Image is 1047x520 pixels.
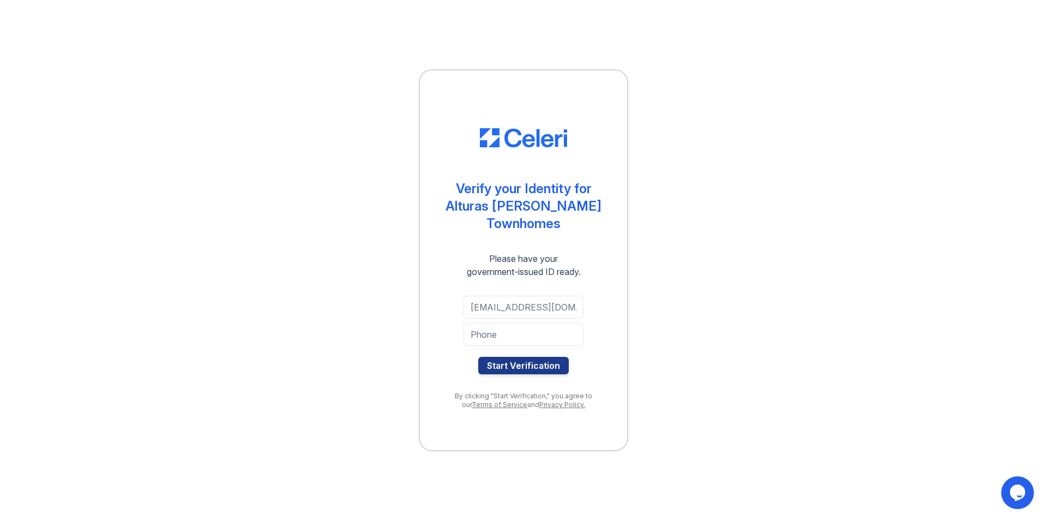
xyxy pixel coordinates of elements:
[464,323,583,346] input: Phone
[464,296,583,319] input: Email
[472,401,527,409] a: Terms of Service
[442,180,605,232] div: Verify your Identity for Alturas [PERSON_NAME] Townhomes
[478,357,569,374] button: Start Verification
[442,392,605,409] div: By clicking "Start Verification," you agree to our and
[1001,476,1036,509] iframe: chat widget
[539,401,585,409] a: Privacy Policy.
[480,128,567,148] img: CE_Logo_Blue-a8612792a0a2168367f1c8372b55b34899dd931a85d93a1a3d3e32e68fde9ad4.png
[447,252,600,278] div: Please have your government-issued ID ready.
